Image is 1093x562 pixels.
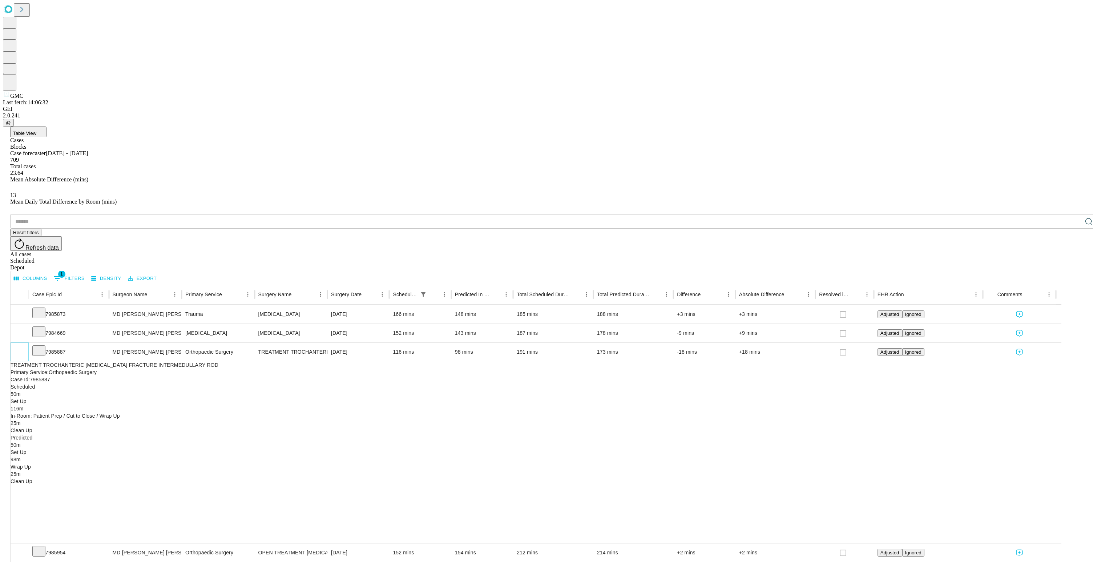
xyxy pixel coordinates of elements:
div: 2.0.241 [3,112,1090,119]
button: Sort [429,289,439,300]
span: 50m [11,391,21,397]
button: Reset filters [10,229,41,236]
div: Resolved in EHR [819,292,851,297]
div: +18 mins [739,343,812,361]
div: 166 mins [393,305,447,324]
button: Expand [14,327,25,340]
button: Ignored [902,348,924,356]
span: Reset filters [13,230,39,235]
span: Scheduled [11,384,35,390]
div: [DATE] [331,343,386,361]
button: Sort [362,289,372,300]
button: Select columns [12,273,49,284]
button: Sort [148,289,158,300]
button: Menu [803,289,814,300]
span: Total cases [10,163,36,169]
button: Menu [862,289,872,300]
span: 1 [58,270,65,278]
button: Menu [971,289,981,300]
div: [DATE] [331,543,386,562]
button: Menu [501,289,511,300]
span: @ [6,120,11,125]
span: [DATE] - [DATE] [46,150,88,156]
span: 25m [11,420,21,426]
div: Clean Up - 25m [11,470,148,485]
div: 173 mins [597,343,670,361]
span: In-Room: Patient Prep / Cut to Close / Wrap Up [11,413,120,419]
div: 7985873 [32,305,105,324]
span: Predicted [11,435,33,441]
div: +3 mins [677,305,731,324]
div: 152 mins [393,324,447,342]
div: Surgery Date [331,292,362,297]
span: Ignored [905,349,921,355]
button: Ignored [902,329,924,337]
button: Refresh data [10,236,62,251]
span: 98m [11,457,21,462]
button: Sort [223,289,233,300]
button: Sort [293,289,303,300]
span: Last fetch: 14:06:32 [3,99,48,105]
span: Case Id : [11,377,30,382]
div: [DATE] [331,324,386,342]
button: Menu [1044,289,1054,300]
div: Set Up - 50m [11,390,284,405]
div: Set Up - 50m [11,441,284,456]
div: +9 mins [739,324,812,342]
button: Sort [62,289,73,300]
button: Show filters [418,289,428,300]
div: MD [PERSON_NAME] [PERSON_NAME] [113,343,178,361]
span: 25m [11,471,21,477]
div: Difference [677,292,701,297]
span: 7985887 [30,377,50,382]
div: Orthopaedic Surgery [185,543,251,562]
button: Adjusted [878,329,902,337]
button: Menu [243,289,253,300]
div: MD [PERSON_NAME] [PERSON_NAME] [113,543,178,562]
div: Surgeon Name [113,292,148,297]
button: Menu [439,289,449,300]
div: 1 active filter [418,289,428,300]
button: Menu [170,289,180,300]
button: Adjusted [878,549,902,557]
div: 7984669 [32,324,105,342]
div: [MEDICAL_DATA] [185,324,251,342]
button: Sort [491,289,501,300]
div: In-Room: Patient Prep / Cut to Close / Wrap Up - 116m [11,405,645,420]
span: Set Up [11,449,27,455]
div: 148 mins [455,305,509,324]
button: Expand [14,547,25,559]
button: Table View [10,127,47,137]
button: Density [89,273,123,284]
div: Primary Service [185,292,222,297]
button: Sort [852,289,862,300]
div: [DATE] [331,305,386,324]
div: 143 mins [455,324,509,342]
div: Total Scheduled Duration [517,292,570,297]
div: -18 mins [677,343,731,361]
button: @ [3,119,14,127]
span: 23.64 [10,170,23,176]
button: Ignored [902,310,924,318]
div: 7985954 [32,543,105,562]
span: GMC [10,93,23,99]
span: 709 [10,157,19,163]
span: Clean Up [11,427,32,433]
div: OPEN TREATMENT [MEDICAL_DATA] SHAFT WITH PLATE AND SCREWS [258,543,324,562]
div: Trauma [185,305,251,324]
div: Predicted In Room Duration [455,292,490,297]
button: Sort [571,289,581,300]
div: 7985887 [32,343,105,361]
div: 187 mins [517,324,590,342]
div: Orthopaedic Surgery [185,343,251,361]
span: Refresh data [25,245,59,251]
div: Scheduled In Room Duration [393,292,417,297]
button: Adjusted [878,348,902,356]
div: MD [PERSON_NAME] [PERSON_NAME] Md [113,305,178,324]
div: Wrap Up - 98m [11,456,547,470]
span: Primary Service : [11,369,49,375]
div: EHR Action [878,292,904,297]
div: MD [PERSON_NAME] [PERSON_NAME] Md [113,324,178,342]
span: Adjusted [880,550,899,555]
div: Total Predicted Duration [597,292,651,297]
